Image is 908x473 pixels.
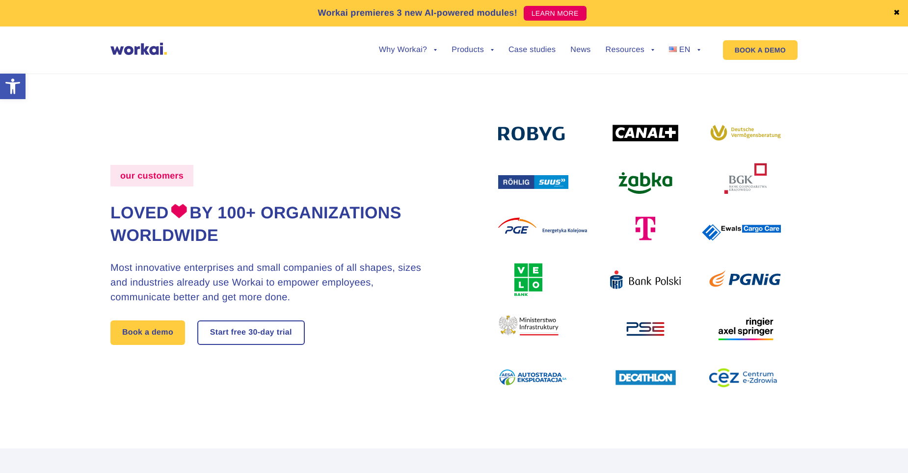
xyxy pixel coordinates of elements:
a: LEARN MORE [524,6,587,21]
a: Why Workai? [379,46,437,54]
a: Products [452,46,494,54]
h1: Loved by 100+ organizations worldwide [110,202,427,247]
p: Workai premieres 3 new AI-powered modules! [318,6,517,20]
a: Start free30-daytrial [198,321,304,344]
h3: Most innovative enterprises and small companies of all shapes, sizes and industries already use W... [110,261,427,305]
a: ✖ [893,9,900,17]
a: Resources [606,46,654,54]
span: EN [679,46,691,54]
a: BOOK A DEMO [723,40,798,60]
a: Book a demo [110,320,185,345]
i: 30-day [248,329,274,337]
a: Case studies [508,46,556,54]
label: our customers [110,165,193,186]
a: News [570,46,590,54]
img: heart.png [171,204,187,218]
